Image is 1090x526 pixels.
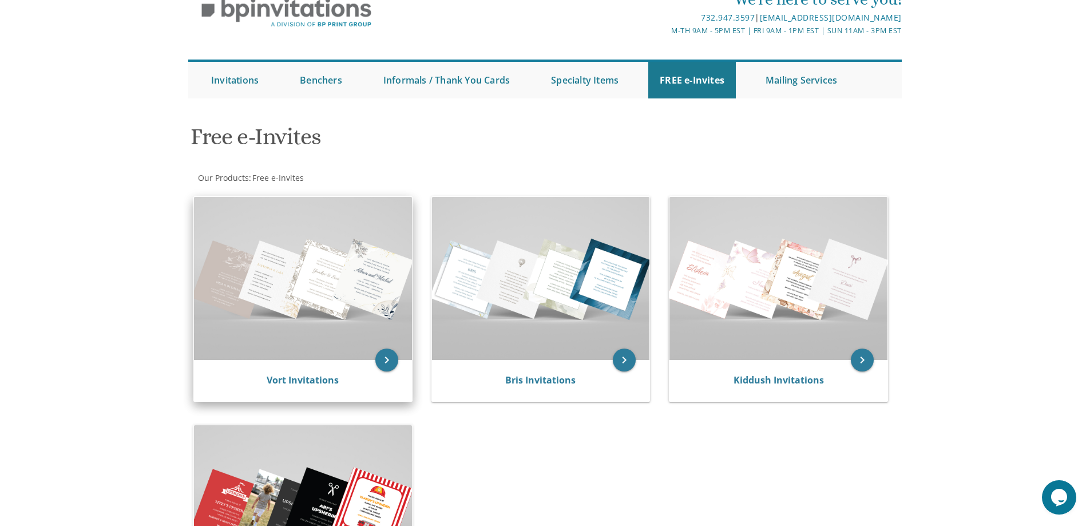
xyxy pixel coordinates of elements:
[540,62,630,98] a: Specialty Items
[760,12,902,23] a: [EMAIL_ADDRESS][DOMAIN_NAME]
[427,25,902,37] div: M-Th 9am - 5pm EST | Fri 9am - 1pm EST | Sun 11am - 3pm EST
[288,62,354,98] a: Benchers
[669,197,887,360] img: Kiddush Invitations
[252,172,304,183] span: Free e-Invites
[427,11,902,25] div: |
[734,374,824,386] a: Kiddush Invitations
[505,374,576,386] a: Bris Invitations
[194,197,412,360] img: Vort Invitations
[372,62,521,98] a: Informals / Thank You Cards
[267,374,339,386] a: Vort Invitations
[432,197,650,360] img: Bris Invitations
[197,172,249,183] a: Our Products
[701,12,755,23] a: 732.947.3597
[188,172,545,184] div: :
[251,172,304,183] a: Free e-Invites
[191,124,657,158] h1: Free e-Invites
[375,349,398,371] a: keyboard_arrow_right
[754,62,849,98] a: Mailing Services
[613,349,636,371] a: keyboard_arrow_right
[648,62,736,98] a: FREE e-Invites
[200,62,270,98] a: Invitations
[1042,480,1079,515] iframe: chat widget
[851,349,874,371] a: keyboard_arrow_right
